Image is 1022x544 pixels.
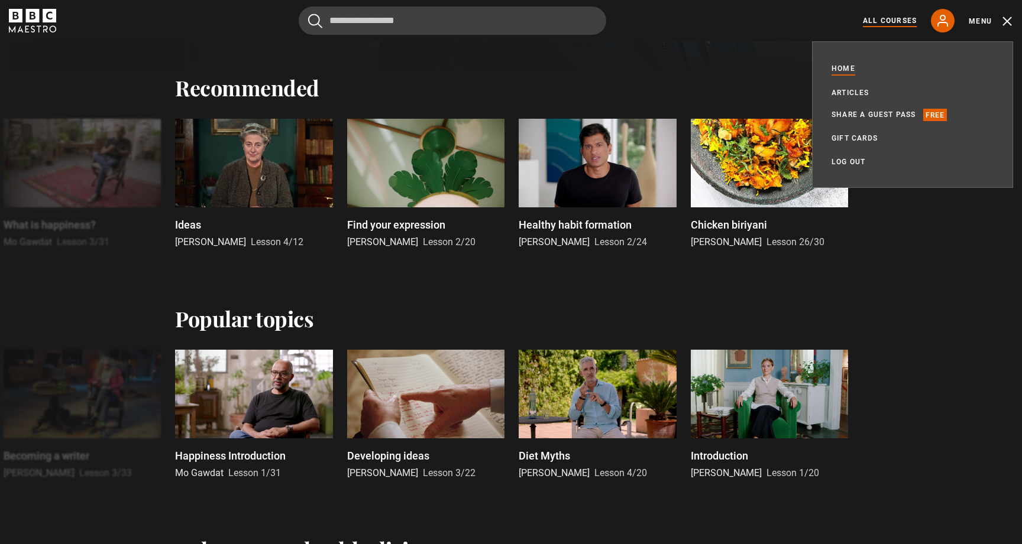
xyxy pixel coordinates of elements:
[923,109,947,120] p: Free
[347,217,445,233] p: Find your expression
[175,448,286,464] p: Happiness Introduction
[4,119,161,249] a: What is happiness? Mo Gawdat Lesson 3/31
[347,119,504,249] a: Find your expression [PERSON_NAME] Lesson 2/20
[4,350,161,480] a: Becoming a writer [PERSON_NAME] Lesson 3/33
[347,448,429,464] p: Developing ideas
[519,119,676,249] a: Healthy habit formation [PERSON_NAME] Lesson 2/24
[299,6,606,35] input: Search
[691,217,767,233] p: Chicken biriyani
[175,75,319,100] h2: Recommended
[251,236,303,247] span: Lesson 4/12
[4,217,96,233] p: What is happiness?
[863,15,917,26] a: All Courses
[832,63,855,76] a: Home
[175,467,224,478] span: Mo Gawdat
[519,236,590,247] span: [PERSON_NAME]
[691,350,848,480] a: Introduction [PERSON_NAME] Lesson 1/20
[519,467,590,478] span: [PERSON_NAME]
[519,448,570,464] p: Diet Myths
[691,236,762,247] span: [PERSON_NAME]
[767,236,824,247] span: Lesson 26/30
[175,306,313,331] h2: Popular topics
[832,156,865,168] a: Log out
[175,119,332,249] a: Ideas [PERSON_NAME] Lesson 4/12
[594,467,647,478] span: Lesson 4/20
[308,14,322,28] button: Submit the search query
[969,15,1013,27] button: Toggle navigation
[4,467,75,478] span: [PERSON_NAME]
[4,448,89,464] p: Becoming a writer
[4,236,52,247] span: Mo Gawdat
[519,217,632,233] p: Healthy habit formation
[594,236,647,247] span: Lesson 2/24
[79,467,132,478] span: Lesson 3/33
[832,87,869,99] a: Articles
[347,350,504,480] a: Developing ideas [PERSON_NAME] Lesson 3/22
[175,217,201,233] p: Ideas
[347,236,418,247] span: [PERSON_NAME]
[228,467,281,478] span: Lesson 1/31
[832,109,916,120] a: Share a guest pass
[347,467,418,478] span: [PERSON_NAME]
[691,467,762,478] span: [PERSON_NAME]
[423,236,476,247] span: Lesson 2/20
[423,467,476,478] span: Lesson 3/22
[767,467,819,478] span: Lesson 1/20
[832,132,878,144] a: Gift Cards
[175,350,332,480] a: Happiness Introduction Mo Gawdat Lesson 1/31
[691,448,748,464] p: Introduction
[57,236,109,247] span: Lesson 3/31
[519,350,676,480] a: Diet Myths [PERSON_NAME] Lesson 4/20
[9,9,56,32] svg: BBC Maestro
[691,119,848,249] a: Chicken biriyani [PERSON_NAME] Lesson 26/30
[175,236,246,247] span: [PERSON_NAME]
